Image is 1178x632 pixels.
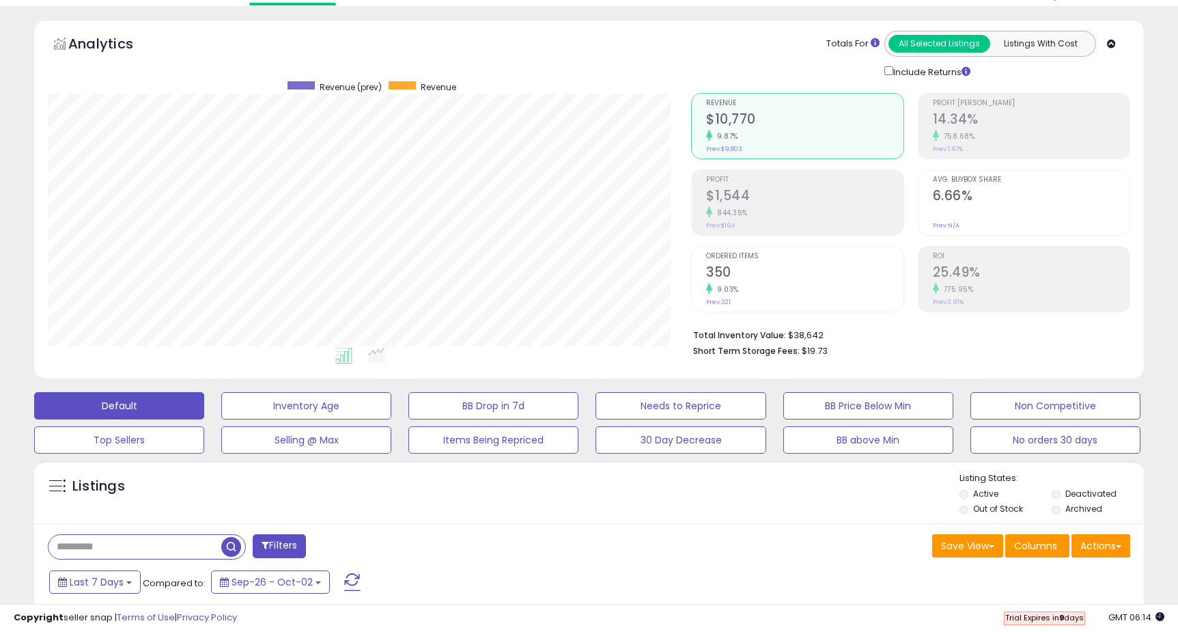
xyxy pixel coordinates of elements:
[706,145,742,153] small: Prev: $9,803
[939,284,974,294] small: 775.95%
[693,326,1120,342] li: $38,642
[14,611,64,624] strong: Copyright
[712,284,739,294] small: 9.03%
[408,392,578,420] button: BB Drop in 7d
[34,392,204,420] button: Default
[933,188,1130,206] h2: 6.66%
[211,571,330,594] button: Sep-26 - Oct-02
[320,81,382,93] span: Revenue (prev)
[177,611,237,624] a: Privacy Policy
[933,253,1130,260] span: ROI
[1059,612,1064,623] b: 9
[826,38,880,51] div: Totals For
[706,298,731,306] small: Prev: 321
[712,208,748,218] small: 844.35%
[933,221,959,230] small: Prev: N/A
[933,111,1130,130] h2: 14.34%
[1005,534,1069,558] button: Columns
[1065,488,1117,499] label: Deactivated
[34,426,204,454] button: Top Sellers
[70,575,124,589] span: Last 7 Days
[1014,539,1057,553] span: Columns
[693,345,800,357] b: Short Term Storage Fees:
[783,426,953,454] button: BB above Min
[970,426,1140,454] button: No orders 30 days
[874,64,987,79] div: Include Returns
[117,611,175,624] a: Terms of Use
[232,575,313,589] span: Sep-26 - Oct-02
[68,34,160,57] h5: Analytics
[221,392,391,420] button: Inventory Age
[933,145,963,153] small: Prev: 1.67%
[595,426,766,454] button: 30 Day Decrease
[933,264,1130,283] h2: 25.49%
[1065,503,1102,514] label: Archived
[706,100,903,107] span: Revenue
[712,131,738,141] small: 9.87%
[408,426,578,454] button: Items Being Repriced
[932,534,1003,558] button: Save View
[706,264,903,283] h2: 350
[72,477,125,496] h5: Listings
[973,488,998,499] label: Active
[933,176,1130,184] span: Avg. Buybox Share
[802,344,828,357] span: $19.73
[888,35,990,53] button: All Selected Listings
[143,577,206,590] span: Compared to:
[939,131,975,141] small: 758.68%
[14,612,237,624] div: seller snap | |
[49,571,141,594] button: Last 7 Days
[693,329,786,341] b: Total Inventory Value:
[706,188,903,206] h2: $1,544
[990,35,1091,53] button: Listings With Cost
[221,426,391,454] button: Selling @ Max
[959,472,1144,485] p: Listing States:
[970,392,1140,420] button: Non Competitive
[595,392,766,420] button: Needs to Reprice
[933,298,964,306] small: Prev: 2.91%
[706,176,903,184] span: Profit
[973,503,1023,514] label: Out of Stock
[1108,611,1164,624] span: 2025-10-10 06:14 GMT
[1005,612,1084,623] span: Trial Expires in days
[706,111,903,130] h2: $10,770
[783,392,953,420] button: BB Price Below Min
[706,221,735,230] small: Prev: $164
[253,534,306,558] button: Filters
[933,100,1130,107] span: Profit [PERSON_NAME]
[421,81,456,93] span: Revenue
[706,253,903,260] span: Ordered Items
[1071,534,1130,558] button: Actions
